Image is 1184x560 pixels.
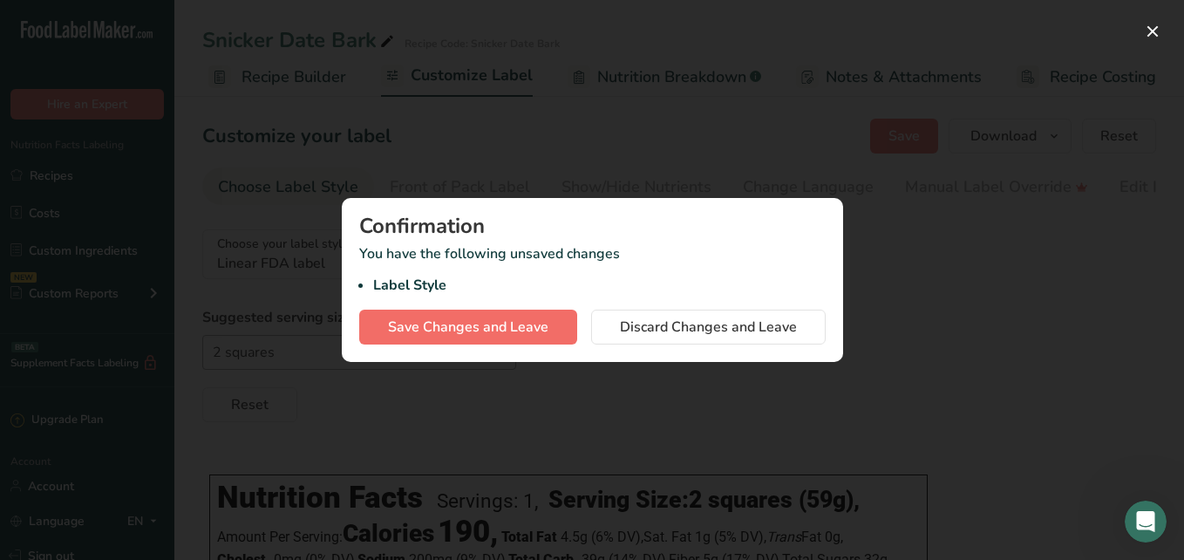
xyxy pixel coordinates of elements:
[388,317,548,338] span: Save Changes and Leave
[620,317,797,338] span: Discard Changes and Leave
[359,215,826,236] div: Confirmation
[359,243,826,296] p: You have the following unsaved changes
[591,310,826,345] button: Discard Changes and Leave
[373,275,826,296] li: Label Style
[359,310,577,345] button: Save Changes and Leave
[1125,501,1167,543] iframe: Intercom live chat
